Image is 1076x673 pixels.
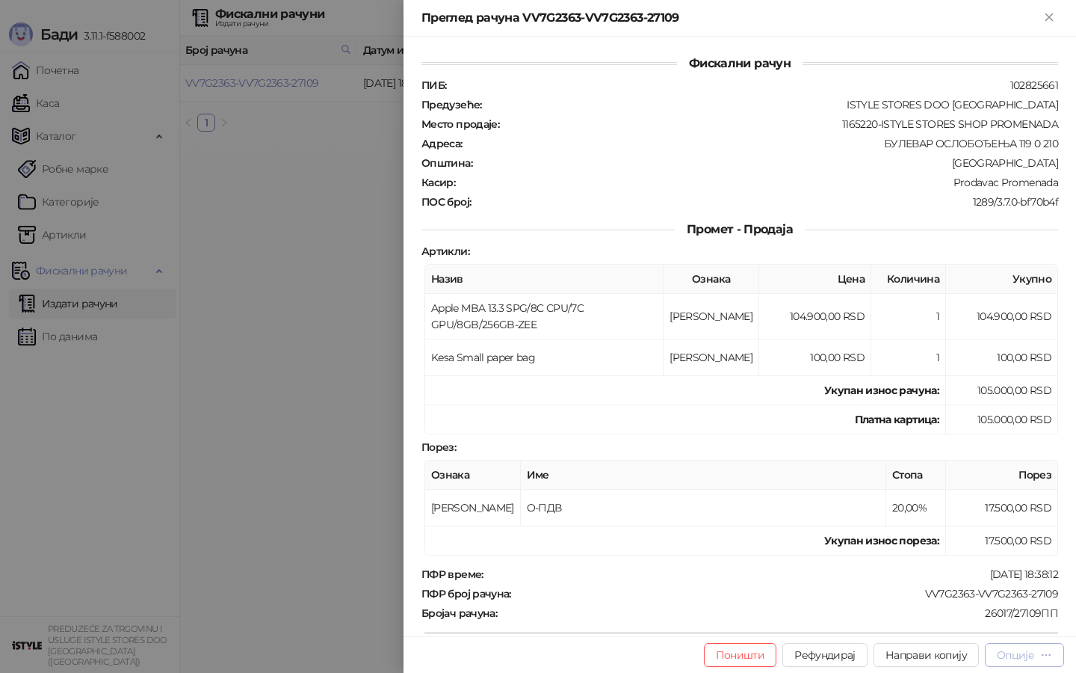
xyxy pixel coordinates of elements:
strong: Општина : [421,156,472,170]
td: Kesa Small paper bag [425,339,664,376]
td: О-ПДВ [521,490,886,526]
div: ISTYLE STORES DOO [GEOGRAPHIC_DATA] [483,98,1060,111]
td: 20,00% [886,490,946,526]
th: Назив [425,265,664,294]
td: 1 [871,294,946,339]
th: Ознака [664,265,759,294]
strong: Укупан износ рачуна : [824,384,939,397]
td: 100,00 RSD [946,339,1058,376]
span: Фискални рачун [677,56,803,70]
strong: ПФР време : [421,568,483,581]
button: Close [1040,9,1058,27]
div: Prodavac Promenada [457,176,1060,189]
td: 17.500,00 RSD [946,490,1058,526]
div: 26017/27109ПП [498,606,1060,620]
div: БУЛЕВАР ОСЛОБОЂЕЊА 119 0 210 [464,137,1060,150]
th: Количина [871,265,946,294]
strong: Адреса : [421,137,463,150]
td: [PERSON_NAME] [425,490,521,526]
span: Промет - Продаја [675,222,805,236]
th: Цена [759,265,871,294]
th: Порез [946,461,1058,490]
button: Рефундирај [782,643,868,667]
strong: Порез : [421,440,456,454]
td: Apple MBA 13.3 SPG/8C CPU/7C GPU/8GB/256GB-ZEE [425,294,664,339]
td: 105.000,00 RSD [946,405,1058,434]
div: 1165220-ISTYLE STORES SHOP PROMENADA [501,117,1060,131]
th: Ознака [425,461,521,490]
button: Опције [985,643,1064,667]
td: [PERSON_NAME] [664,294,759,339]
strong: Бројач рачуна : [421,606,497,620]
strong: Артикли : [421,245,469,258]
span: Направи копију [885,648,967,662]
strong: Укупан износ пореза: [824,534,939,547]
td: 100,00 RSD [759,339,871,376]
div: VV7G2363-VV7G2363-27109 [513,587,1060,600]
strong: ПФР број рачуна : [421,587,511,600]
div: Преглед рачуна VV7G2363-VV7G2363-27109 [421,9,1040,27]
strong: ПИБ : [421,79,446,92]
div: 102825661 [448,79,1060,92]
td: 105.000,00 RSD [946,376,1058,405]
th: Стопа [886,461,946,490]
td: [PERSON_NAME] [664,339,759,376]
th: Укупно [946,265,1058,294]
td: 17.500,00 RSD [946,526,1058,556]
button: Направи копију [874,643,979,667]
th: Име [521,461,886,490]
div: 1289/3.7.0-bf70b4f [472,195,1060,209]
div: [GEOGRAPHIC_DATA] [474,156,1060,170]
strong: Платна картица : [855,413,939,426]
strong: Предузеће : [421,98,482,111]
div: [DATE] 18:38:12 [485,568,1060,581]
strong: Касир : [421,176,455,189]
td: 1 [871,339,946,376]
td: 104.900,00 RSD [759,294,871,339]
button: Поништи [704,643,777,667]
td: 104.900,00 RSD [946,294,1058,339]
strong: Место продаје : [421,117,499,131]
div: Опције [997,648,1034,662]
strong: ПОС број : [421,195,471,209]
